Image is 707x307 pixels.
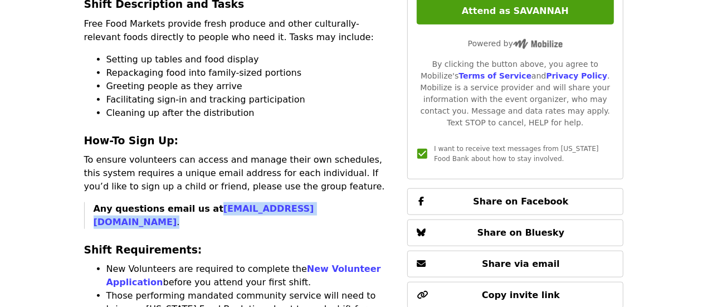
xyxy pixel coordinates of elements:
span: Copy invite link [482,290,560,300]
strong: Any questions email us at [94,203,314,227]
button: Share via email [407,251,623,277]
div: By clicking the button above, you agree to Mobilize's and . Mobilize is a service provider and wi... [417,59,613,129]
h3: Shift Requirements: [84,242,394,258]
strong: How-To Sign Up: [84,135,179,147]
button: Share on Bluesky [407,220,623,246]
p: Free Food Markets provide fresh produce and other culturally-relevant foods directly to people wh... [84,17,394,44]
span: Share via email [482,259,560,269]
li: Greeting people as they arrive [106,80,394,93]
button: Share on Facebook [407,188,623,215]
span: Powered by [468,39,563,48]
span: I want to receive text messages from [US_STATE] Food Bank about how to stay involved. [434,145,598,163]
li: Setting up tables and food display [106,53,394,66]
span: Share on Bluesky [477,227,565,238]
a: Terms of Service [459,71,532,80]
li: Repackaging food into family-sized portions [106,66,394,80]
li: New Volunteers are required to complete the before you attend your first shift. [106,262,394,289]
a: Privacy Policy [546,71,607,80]
li: Facilitating sign-in and tracking participation [106,93,394,106]
p: To ensure volunteers can access and manage their own schedules, this system requires a unique ema... [84,153,394,193]
a: [EMAIL_ADDRESS][DOMAIN_NAME] [94,203,314,227]
a: New Volunteer Application [106,264,381,287]
img: Powered by Mobilize [513,39,563,49]
li: Cleaning up after the distribution [106,106,394,120]
p: . [94,202,394,229]
span: Share on Facebook [473,196,568,207]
